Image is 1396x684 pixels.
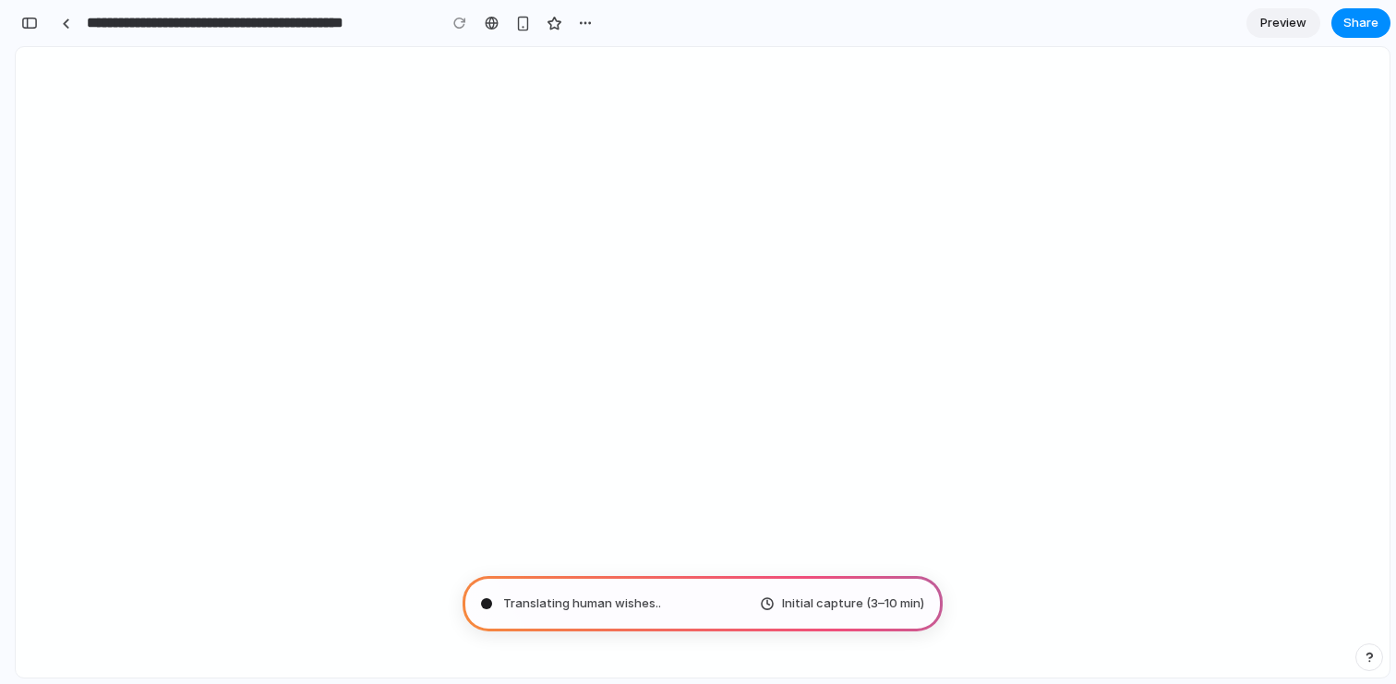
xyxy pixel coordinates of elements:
[1343,14,1378,32] span: Share
[1331,8,1390,38] button: Share
[1260,14,1306,32] span: Preview
[782,594,924,613] span: Initial capture (3–10 min)
[1246,8,1320,38] a: Preview
[503,594,661,613] span: Translating human wishes ..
